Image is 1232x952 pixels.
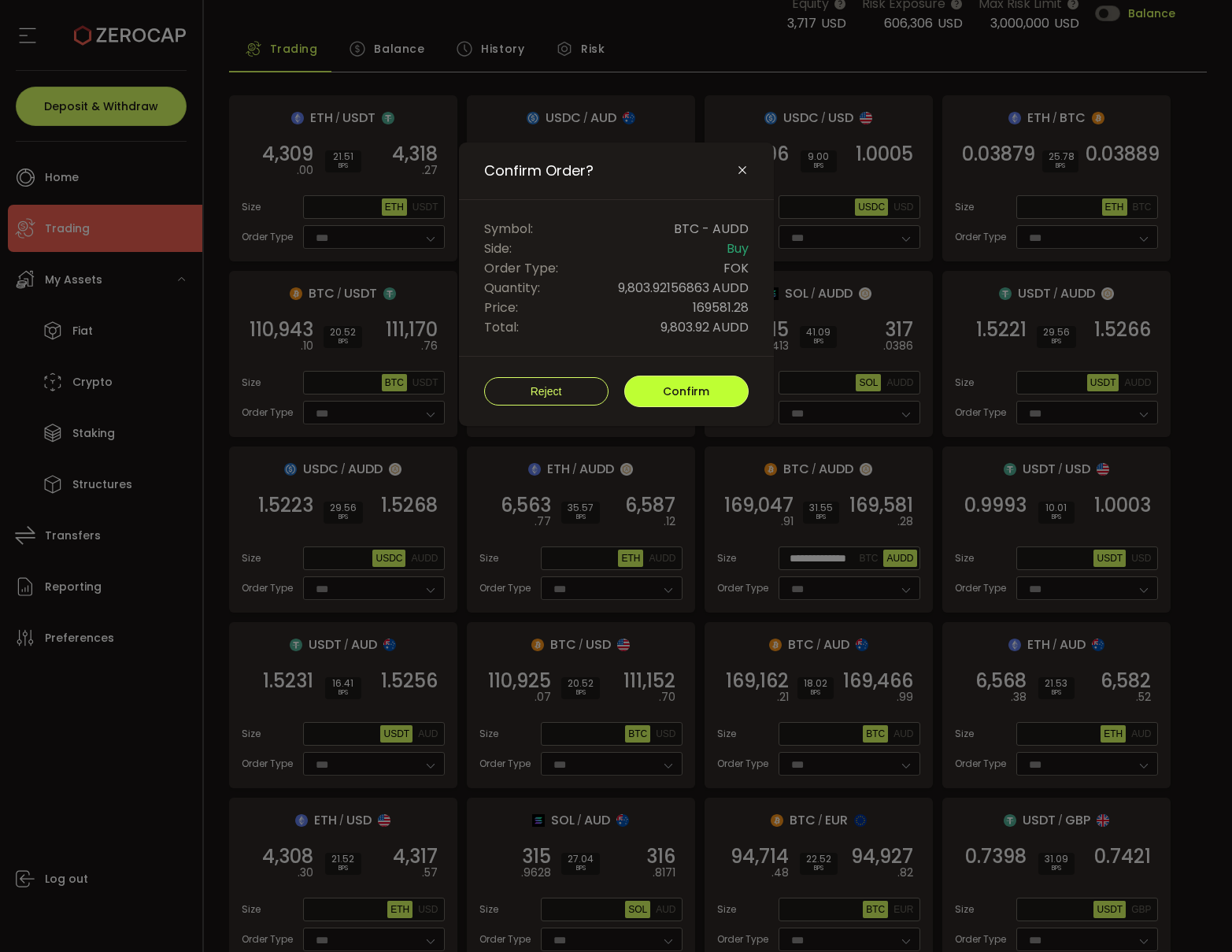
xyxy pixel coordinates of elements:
[663,383,709,399] span: Confirm
[1045,782,1232,952] iframe: Chat Widget
[660,317,749,337] span: 9,803.92 AUDD
[484,298,518,317] span: Price:
[484,377,609,406] button: Reject
[484,258,558,278] span: Order Type:
[531,385,562,398] span: Reject
[459,143,774,426] div: Confirm Order?
[484,317,519,337] span: Total:
[624,376,749,407] button: Confirm
[484,161,594,180] span: Confirm Order?
[674,219,749,239] span: BTC - AUDD
[484,278,540,298] span: Quantity:
[736,164,749,178] button: Close
[484,219,533,239] span: Symbol:
[484,239,512,258] span: Side:
[723,258,749,278] span: FOK
[693,298,749,317] span: 169581.28
[618,278,749,298] span: 9,803.92156863 AUDD
[727,239,749,258] span: Buy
